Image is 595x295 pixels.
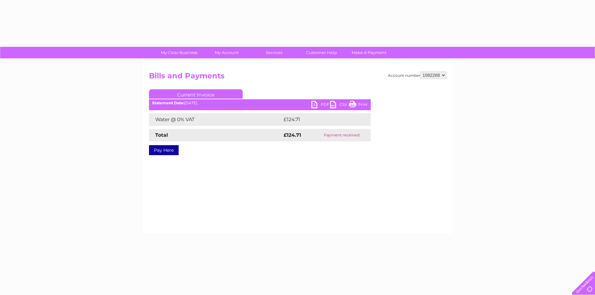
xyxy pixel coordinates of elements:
h2: Bills and Payments [149,71,446,83]
div: [DATE] [149,101,371,105]
div: Account number [388,71,446,79]
td: £124.71 [282,113,359,126]
strong: Total [155,132,168,138]
a: Current Invoice [149,89,243,99]
a: Print [349,101,368,110]
a: My Clear Business [153,47,205,58]
a: Make A Payment [343,47,395,58]
td: Payment received [313,129,370,141]
a: CSV [330,101,349,110]
a: PDF [311,101,330,110]
a: My Account [201,47,252,58]
a: Pay Here [149,145,179,155]
a: Customer Help [296,47,347,58]
strong: £124.71 [284,132,301,138]
td: Water @ 0% VAT [149,113,282,126]
b: Statement Date: [152,101,184,105]
a: Services [248,47,300,58]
